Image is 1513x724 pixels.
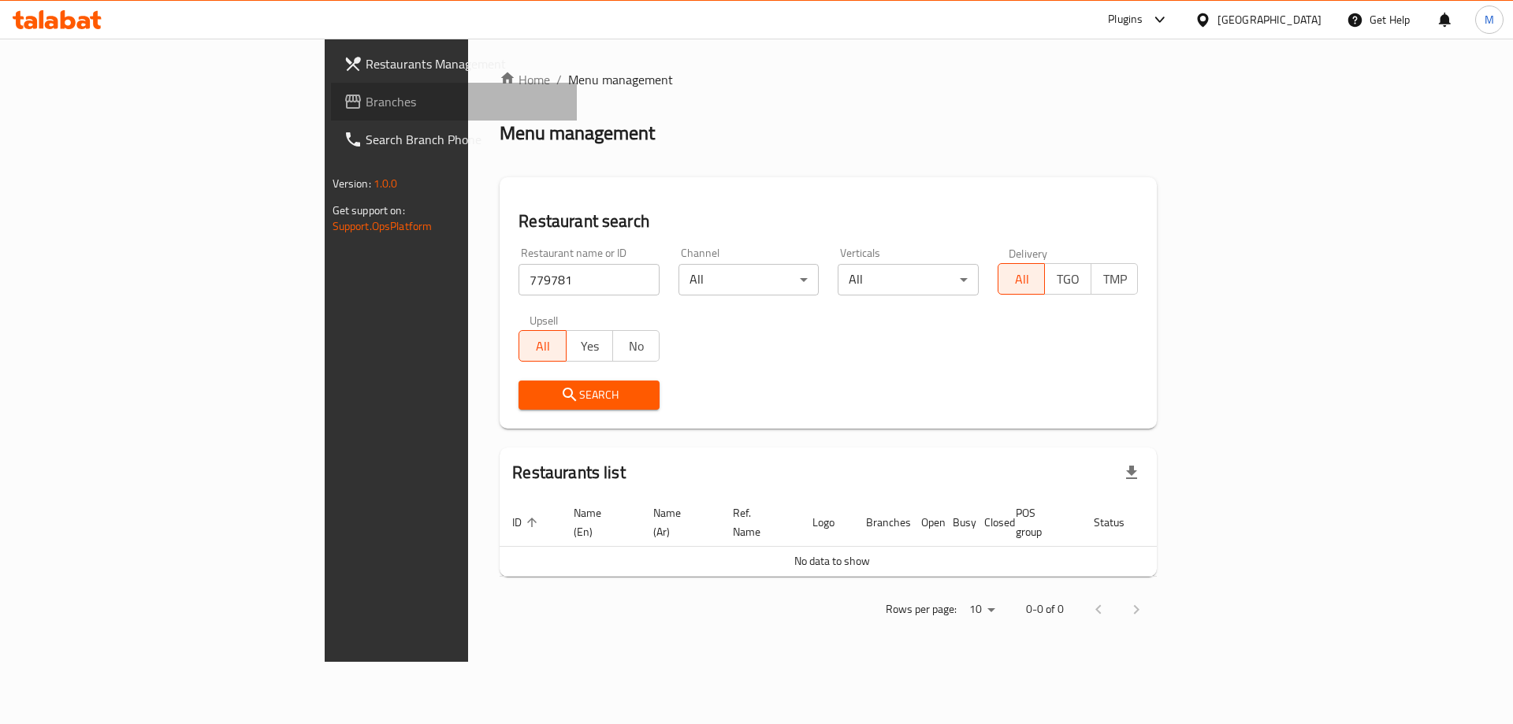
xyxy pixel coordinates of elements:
nav: breadcrumb [500,70,1157,89]
p: 0-0 of 0 [1026,600,1064,619]
span: TGO [1051,268,1085,291]
a: Search Branch Phone [331,121,578,158]
table: enhanced table [500,499,1218,577]
span: No [619,335,653,358]
button: TMP [1091,263,1138,295]
span: All [526,335,559,358]
span: Get support on: [333,200,405,221]
span: POS group [1016,503,1062,541]
div: Export file [1113,454,1151,492]
a: Branches [331,83,578,121]
span: Search [531,385,647,405]
h2: Menu management [500,121,655,146]
div: All [678,264,820,295]
span: No data to show [794,551,870,571]
span: Menu management [568,70,673,89]
label: Delivery [1009,247,1048,258]
span: Yes [573,335,607,358]
div: All [838,264,979,295]
span: Name (En) [574,503,622,541]
button: All [519,330,566,362]
th: Closed [972,499,1003,547]
button: Yes [566,330,613,362]
h2: Restaurant search [519,210,1138,233]
span: Search Branch Phone [366,130,565,149]
th: Busy [940,499,972,547]
p: Rows per page: [886,600,957,619]
div: Plugins [1108,10,1143,29]
div: [GEOGRAPHIC_DATA] [1217,11,1322,28]
th: Branches [853,499,909,547]
span: ID [512,513,542,532]
span: TMP [1098,268,1132,291]
button: All [998,263,1045,295]
label: Upsell [530,314,559,325]
span: Restaurants Management [366,54,565,73]
th: Open [909,499,940,547]
th: Logo [800,499,853,547]
span: Version: [333,173,371,194]
span: All [1005,268,1039,291]
a: Restaurants Management [331,45,578,83]
h2: Restaurants list [512,461,625,485]
button: Search [519,381,660,410]
span: 1.0.0 [374,173,398,194]
div: Rows per page: [963,598,1001,622]
span: Name (Ar) [653,503,701,541]
a: Support.OpsPlatform [333,216,433,236]
button: TGO [1044,263,1091,295]
span: Ref. Name [733,503,781,541]
input: Search for restaurant name or ID.. [519,264,660,295]
span: M [1485,11,1494,28]
span: Branches [366,92,565,111]
span: Status [1094,513,1145,532]
button: No [612,330,660,362]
